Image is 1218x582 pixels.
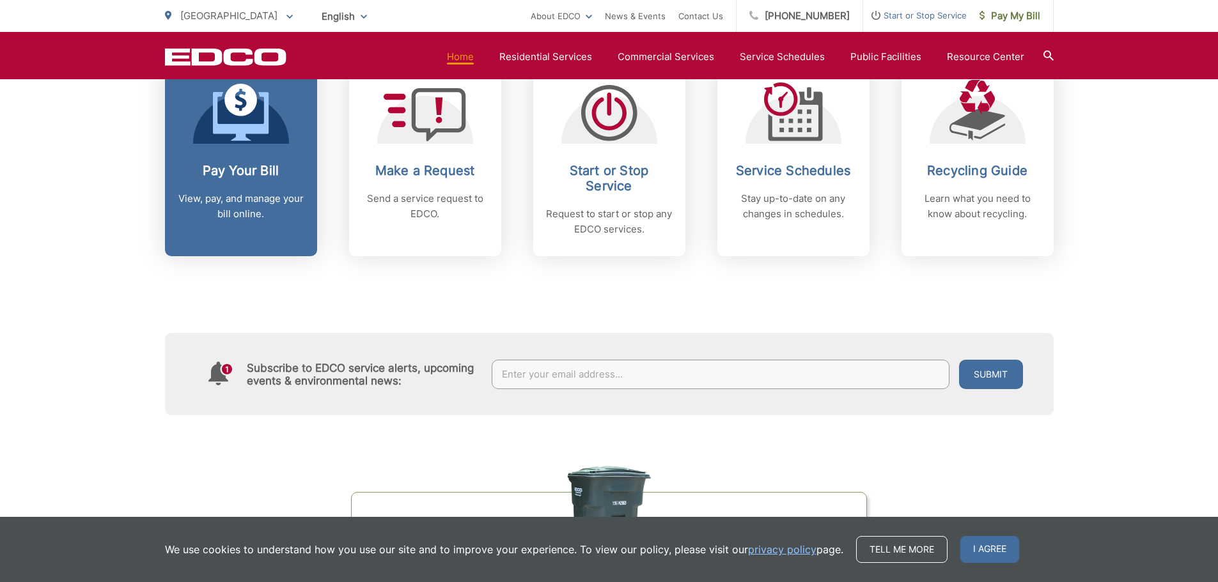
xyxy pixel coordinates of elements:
a: Contact Us [678,8,723,24]
a: EDCD logo. Return to the homepage. [165,48,286,66]
span: [GEOGRAPHIC_DATA] [180,10,277,22]
h2: Make a Request [362,163,488,178]
h4: Subscribe to EDCO service alerts, upcoming events & environmental news: [247,362,480,387]
h2: Start or Stop Service [546,163,673,194]
a: Recycling Guide Learn what you need to know about recycling. [902,61,1054,256]
a: privacy policy [748,542,816,557]
p: Request to start or stop any EDCO services. [546,206,673,237]
h2: Pay Your Bill [178,163,304,178]
a: Home [447,49,474,65]
a: Residential Services [499,49,592,65]
a: About EDCO [531,8,592,24]
p: Send a service request to EDCO. [362,191,488,222]
p: Stay up-to-date on any changes in schedules. [730,191,857,222]
a: Make a Request Send a service request to EDCO. [349,61,501,256]
h2: Service Schedules [730,163,857,178]
a: News & Events [605,8,666,24]
p: We use cookies to understand how you use our site and to improve your experience. To view our pol... [165,542,843,557]
a: Tell me more [856,536,948,563]
button: Submit [959,360,1023,389]
a: Service Schedules Stay up-to-date on any changes in schedules. [717,61,870,256]
span: English [312,5,377,27]
p: Learn what you need to know about recycling. [914,191,1041,222]
a: Pay Your Bill View, pay, and manage your bill online. [165,61,317,256]
h2: Recycling Guide [914,163,1041,178]
p: View, pay, and manage your bill online. [178,191,304,222]
a: Commercial Services [618,49,714,65]
a: Service Schedules [740,49,825,65]
a: Public Facilities [850,49,921,65]
span: Pay My Bill [980,8,1040,24]
a: Resource Center [947,49,1024,65]
span: I agree [960,536,1019,563]
input: Enter your email address... [492,360,949,389]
